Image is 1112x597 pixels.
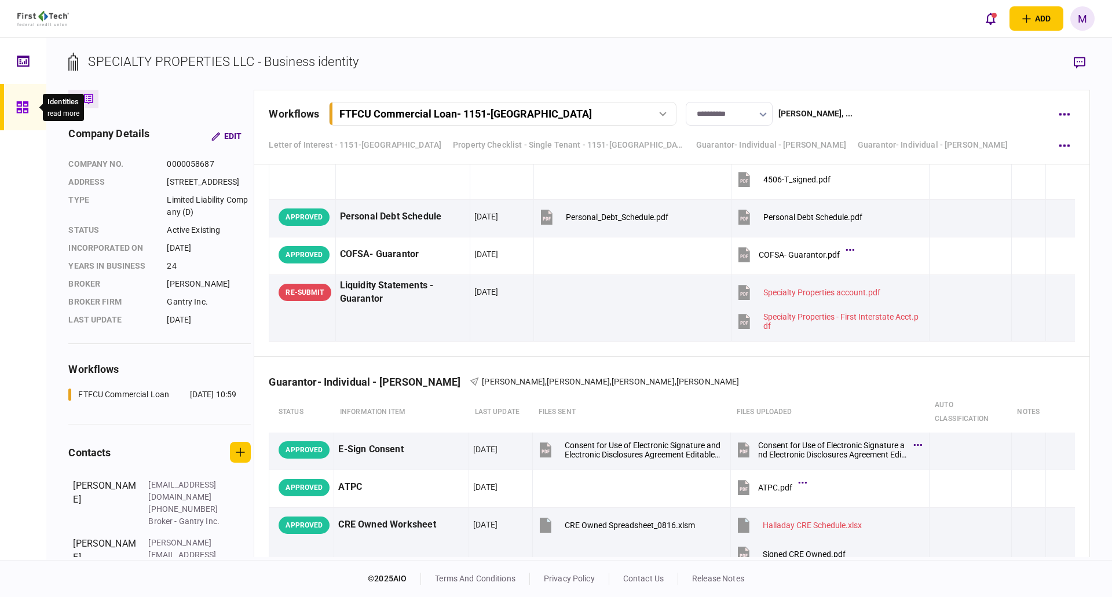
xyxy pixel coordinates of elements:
a: Guarantor- Individual - [PERSON_NAME] [858,139,1008,151]
div: Specialty Properties - First Interstate Acct.pdf [763,312,919,331]
div: Broker [68,278,155,290]
span: , [610,377,612,386]
a: Property Checklist - Single Tenant - 1151-[GEOGRAPHIC_DATA], [GEOGRAPHIC_DATA], [GEOGRAPHIC_DATA] [453,139,685,151]
div: workflows [68,361,251,377]
div: [DATE] [474,248,499,260]
button: FTFCU Commercial Loan- 1151-[GEOGRAPHIC_DATA] [329,102,676,126]
th: Files uploaded [731,392,929,433]
div: Personal Debt Schedule.pdf [763,213,862,222]
span: [PERSON_NAME] [482,377,545,386]
div: [STREET_ADDRESS] [167,176,251,188]
div: APPROVED [279,479,330,496]
div: Specialty Properties account.pdf [763,288,880,297]
div: broker firm [68,296,155,308]
button: CRE Owned Spreadsheet_0816.xlsm [537,512,695,538]
div: Type [68,194,155,218]
th: notes [1011,392,1045,433]
div: company details [68,126,149,146]
button: read more [47,109,79,118]
div: [PERSON_NAME] [167,278,251,290]
div: [DATE] [167,242,251,254]
div: FTFCU Commercial Loan [78,389,169,401]
button: 4506-T_signed.pdf [736,166,831,192]
a: Letter of Interest - 1151-[GEOGRAPHIC_DATA] [269,139,441,151]
div: ATPC.pdf [758,483,792,492]
div: contacts [68,445,111,460]
div: FTFCU Commercial Loan - 1151-[GEOGRAPHIC_DATA] [339,108,592,120]
div: CRE Owned Worksheet [338,512,464,538]
div: Gantry Inc. [167,296,251,308]
button: Personal_Debt_Schedule.pdf [538,204,668,230]
div: Consent for Use of Electronic Signature and Electronic Disclosures Agreement Editable.pdf [565,441,720,459]
div: APPROVED [279,246,330,263]
span: [PERSON_NAME] [612,377,675,386]
div: [DATE] [473,481,498,493]
a: contact us [623,574,664,583]
div: [DATE] [473,519,498,530]
button: Signed CRE Owned.pdf [735,541,846,567]
th: files sent [533,392,731,433]
div: Active Existing [167,224,251,236]
button: Specialty Properties account.pdf [736,279,880,305]
span: , [545,377,547,386]
div: company no. [68,158,155,170]
div: CRE Owned Spreadsheet_0816.xlsm [565,521,695,530]
button: open notifications list [978,6,1003,31]
div: Identities [47,96,79,108]
button: Edit [202,126,251,146]
span: [PERSON_NAME] [676,377,740,386]
div: [DATE] [167,314,251,326]
div: Consent for Use of Electronic Signature and Electronic Disclosures Agreement Editable.pdf [758,441,907,459]
div: [EMAIL_ADDRESS][DOMAIN_NAME] [148,479,224,503]
div: RE-SUBMIT [279,284,331,301]
div: © 2025 AIO [368,573,421,585]
th: status [269,392,334,433]
button: Halladay CRE Schedule.xlsx [735,512,862,538]
span: [PERSON_NAME] [547,377,610,386]
div: [DATE] [473,444,498,455]
div: Signed CRE Owned.pdf [763,550,846,559]
th: auto classification [929,392,1011,433]
div: 24 [167,260,251,272]
button: Consent for Use of Electronic Signature and Electronic Disclosures Agreement Editable.pdf [537,437,720,463]
div: [PERSON_NAME] , ... [778,108,853,120]
div: last update [68,314,155,326]
div: Liquidity Statements - Guarantor [340,279,466,306]
div: [DATE] 10:59 [190,389,237,401]
button: ATPC.pdf [735,474,804,500]
div: [DATE] [474,211,499,222]
button: M [1070,6,1095,31]
div: SPECIALTY PROPERTIES LLC - Business identity [88,52,359,71]
button: open adding identity options [1009,6,1063,31]
div: COFSA- Guarantor.pdf [759,250,840,259]
div: Guarantor- Individual - [PERSON_NAME] [269,376,470,388]
div: 4506-T_signed.pdf [763,175,831,184]
div: COFSA- Guarantor [340,241,466,268]
th: Information item [334,392,469,433]
div: workflows [269,106,319,122]
img: client company logo [17,11,69,26]
div: [DATE] [474,286,499,298]
div: incorporated on [68,242,155,254]
div: APPROVED [279,208,330,226]
div: E-Sign Consent [338,437,464,463]
div: status [68,224,155,236]
div: Personal_Debt_Schedule.pdf [566,213,668,222]
a: privacy policy [544,574,595,583]
div: APPROVED [279,517,330,534]
a: FTFCU Commercial Loan[DATE] 10:59 [68,389,236,401]
button: Specialty Properties - First Interstate Acct.pdf [736,308,919,334]
div: Limited Liability Company (D) [167,194,251,218]
button: Personal Debt Schedule.pdf [736,204,862,230]
a: release notes [692,574,744,583]
div: years in business [68,260,155,272]
th: last update [469,392,533,433]
span: , [675,377,676,386]
div: 0000058687 [167,158,251,170]
button: COFSA- Guarantor.pdf [736,241,851,268]
div: Broker - Gantry Inc. [148,515,224,528]
button: Consent for Use of Electronic Signature and Electronic Disclosures Agreement Editable.pdf [735,437,919,463]
div: [PERSON_NAME][EMAIL_ADDRESS][DOMAIN_NAME] [148,537,224,573]
div: address [68,176,155,188]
